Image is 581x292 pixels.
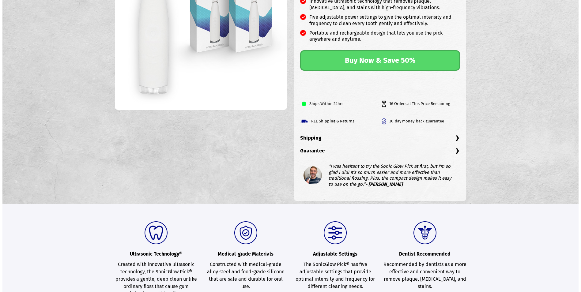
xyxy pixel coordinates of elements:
b: - [PERSON_NAME] [365,182,403,187]
div: Recommended by dentists as a more effective and convenient way to remove plaque, [MEDICAL_DATA], ... [383,221,467,290]
li: FREE Shipping & Returns [300,113,380,130]
b: Adjustable Settings [294,221,377,261]
li: Five adjustable power settings to give the optimal intensity and frequency to clean every tooth g... [300,14,460,30]
b: Dentist Recommended [383,221,467,261]
div: The SonicGlow Pick® has five adjustable settings that provide optimal intensity and frequency for... [294,221,377,290]
div: Constructed with medical-grade alloy steel and food-grade silicone that are safe and durable for ... [204,221,288,290]
blockquote: “I was hesitant to try the Sonic Glow Pick at first, but I'm so glad I did! It's so much easier a... [329,163,456,187]
h3: Guarantee [300,148,460,160]
b: Medical-grade Materials [204,221,288,261]
li: 16 Orders at This Price Remaining [380,95,460,113]
li: Ships Within 24hrs [300,95,380,113]
li: Portable and rechargeable design that lets you use the pick anywhere and anytime. [300,30,460,46]
a: Buy Now & Save 50% [300,50,460,71]
li: 30-day money-back guarantee [380,113,460,130]
b: Ultrasonic Technology® [115,221,198,261]
h3: Shipping [300,135,460,148]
